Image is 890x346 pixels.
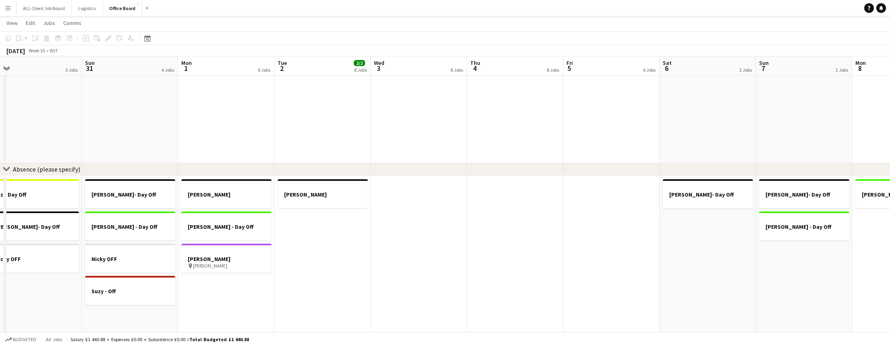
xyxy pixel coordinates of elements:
span: Sat [663,59,672,66]
div: Absence (please specify) [13,165,80,173]
a: Jobs [40,18,58,28]
a: View [3,18,21,28]
div: 2 Jobs [739,67,752,73]
h3: [PERSON_NAME] [278,191,368,198]
h3: Suzy - Off [85,288,175,295]
div: 6 Jobs [258,67,270,73]
div: 8 Jobs [354,67,367,73]
h3: [PERSON_NAME] - Day Off [181,223,272,230]
app-job-card: [PERSON_NAME]- Day Off [663,179,753,208]
span: 6 [662,64,672,73]
h3: [PERSON_NAME] [181,191,272,198]
span: Edit [26,19,35,27]
button: Budgeted [4,335,37,344]
span: 1 [180,64,192,73]
app-job-card: [PERSON_NAME] - Day Off [181,211,272,240]
div: 2 Jobs [836,67,848,73]
span: Sun [759,59,769,66]
span: Mon [855,59,866,66]
span: Fri [566,59,573,66]
div: 6 Jobs [643,67,656,73]
span: View [6,19,18,27]
div: 4 Jobs [162,67,174,73]
button: Office Board [103,0,142,16]
button: ALL Client Job Board [17,0,72,16]
button: Logistics [72,0,103,16]
span: 3 [373,64,384,73]
span: All jobs [44,336,64,342]
a: Edit [23,18,38,28]
app-job-card: [PERSON_NAME]- Day Off [759,179,849,208]
h3: [PERSON_NAME] [181,255,272,263]
app-job-card: Suzy - Off [85,276,175,305]
div: 8 Jobs [547,67,559,73]
span: Comms [63,19,81,27]
span: Sun [85,59,95,66]
h3: [PERSON_NAME] - Day Off [85,223,175,230]
h3: Nicky OFF [85,255,175,263]
app-job-card: Nicky OFF [85,244,175,273]
h3: [PERSON_NAME]- Day Off [759,191,849,198]
div: [DATE] [6,47,25,55]
span: Total Budgeted £1 440.88 [189,336,249,342]
span: 31 [84,64,95,73]
div: BST [50,48,58,54]
span: Wed [374,59,384,66]
span: 2 [276,64,287,73]
span: Tue [278,59,287,66]
span: [PERSON_NAME] [193,263,227,269]
div: 8 Jobs [450,67,463,73]
app-job-card: [PERSON_NAME] [PERSON_NAME] [181,244,272,273]
span: 8 [854,64,866,73]
app-job-card: [PERSON_NAME] - Day Off [759,211,849,240]
span: Week 35 [27,48,47,54]
span: 7 [758,64,769,73]
span: 5 [565,64,573,73]
h3: [PERSON_NAME]- Day Off [85,191,175,198]
app-job-card: [PERSON_NAME] [181,179,272,208]
app-job-card: [PERSON_NAME]- Day Off [85,179,175,208]
h3: [PERSON_NAME] - Day Off [759,223,849,230]
app-job-card: [PERSON_NAME] - Day Off [85,211,175,240]
app-job-card: [PERSON_NAME] [278,179,368,208]
span: 2/2 [354,60,365,66]
span: 4 [469,64,480,73]
div: Salary £1 440.88 + Expenses £0.00 + Subsistence £0.00 = [71,336,249,342]
a: Comms [60,18,85,28]
span: Thu [470,59,480,66]
h3: [PERSON_NAME]- Day Off [663,191,753,198]
span: Jobs [43,19,55,27]
span: Mon [181,59,192,66]
div: 5 Jobs [65,67,78,73]
span: Budgeted [13,337,36,342]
